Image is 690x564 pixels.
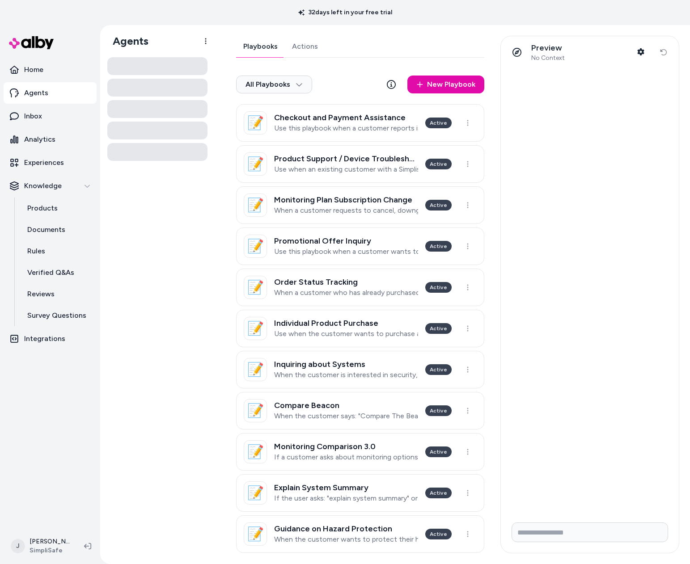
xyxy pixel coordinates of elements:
h3: Monitoring Comparison 3.0 [274,442,418,451]
p: Use when an existing customer with a Simplisafe system is having trouble getting a specific devic... [274,165,418,174]
a: Experiences [4,152,97,173]
h3: Compare Beacon [274,401,418,410]
p: [PERSON_NAME] [30,537,70,546]
span: J [11,539,25,553]
a: 📝Compare BeaconWhen the customer says: "Compare The Beacon to another package"Active [236,392,484,429]
p: Rules [27,246,45,257]
a: 📝Checkout and Payment AssistanceUse this playbook when a customer reports issues or errors during... [236,104,484,142]
div: Active [425,405,452,416]
h3: Individual Product Purchase [274,319,418,328]
div: 📝 [244,522,267,546]
a: Rules [18,240,97,262]
div: Active [425,529,452,539]
div: Active [425,159,452,169]
h3: Guidance on Hazard Protection [274,524,418,533]
p: Knowledge [24,181,62,191]
a: Analytics [4,129,97,150]
a: 📝Product Support / Device TroubleshootingUse when an existing customer with a Simplisafe system i... [236,145,484,183]
div: 📝 [244,440,267,463]
div: 📝 [244,194,267,217]
p: Survey Questions [27,310,86,321]
a: Inbox [4,105,97,127]
a: 📝Monitoring Comparison 3.0If a customer asks about monitoring options, monitoring plans, or monit... [236,433,484,471]
a: 📝Monitoring Plan Subscription ChangeWhen a customer requests to cancel, downgrade, upgrade, suspe... [236,186,484,224]
a: Reviews [18,283,97,305]
p: Verified Q&As [27,267,74,278]
p: When a customer who has already purchased a system wants to track or change the status of their e... [274,288,418,297]
div: 📝 [244,317,267,340]
a: Survey Questions [18,305,97,326]
p: When the customer wants to protect their home and family from fire, CO, flooding and extreme cold... [274,535,418,544]
a: Home [4,59,97,80]
button: Knowledge [4,175,97,197]
p: When a customer requests to cancel, downgrade, upgrade, suspend or change their monitoring plan s... [274,206,418,215]
h3: Promotional Offer Inquiry [274,236,418,245]
p: When the customer is interested in security, or inquiring about general security system topics. [274,370,418,379]
p: Products [27,203,58,214]
button: All Playbooks [236,76,312,93]
a: 📝Order Status TrackingWhen a customer who has already purchased a system wants to track or change... [236,269,484,306]
div: 📝 [244,111,267,135]
h3: Inquiring about Systems [274,360,418,369]
a: 📝Guidance on Hazard ProtectionWhen the customer wants to protect their home and family from fire,... [236,515,484,553]
span: All Playbooks [246,80,303,89]
p: Inbox [24,111,42,122]
a: Products [18,198,97,219]
div: 📝 [244,152,267,176]
h3: Product Support / Device Troubleshooting [274,154,418,163]
div: 📝 [244,358,267,381]
button: J[PERSON_NAME]SimpliSafe [5,532,77,560]
p: Use this playbook when a customer wants to know how to get the best deal or promo available. [274,247,418,256]
span: No Context [531,54,565,62]
div: Active [425,200,452,210]
a: 📝Individual Product PurchaseUse when the customer wants to purchase an individual product or sens... [236,310,484,347]
div: Active [425,488,452,498]
div: 📝 [244,399,267,422]
a: New Playbook [407,76,484,93]
span: SimpliSafe [30,546,70,555]
h1: Agents [106,34,148,48]
h3: Order Status Tracking [274,278,418,286]
p: Use this playbook when a customer reports issues or errors during the checkout process, such as p... [274,124,418,133]
img: alby Logo [9,36,54,49]
a: Documents [18,219,97,240]
h3: Monitoring Plan Subscription Change [274,195,418,204]
div: Active [425,323,452,334]
div: 📝 [244,276,267,299]
p: Integrations [24,333,65,344]
p: Experiences [24,157,64,168]
a: Actions [285,36,325,57]
p: Documents [27,224,65,235]
a: Integrations [4,328,97,349]
input: Write your prompt here [512,522,668,542]
div: Active [425,364,452,375]
p: When the customer says: "Compare The Beacon to another package" [274,412,418,421]
p: Preview [531,43,565,53]
a: Agents [4,82,97,104]
a: Playbooks [236,36,285,57]
p: Reviews [27,289,55,299]
div: 📝 [244,235,267,258]
h3: Explain System Summary [274,483,418,492]
a: 📝Explain System SummaryIf the user asks: "explain system summary" or "explain the system summary"... [236,474,484,512]
p: Use when the customer wants to purchase an individual product or sensor. [274,329,418,338]
p: If the user asks: "explain system summary" or "explain the system summary" [274,494,418,503]
p: Home [24,64,43,75]
a: Verified Q&As [18,262,97,283]
p: Analytics [24,134,55,145]
p: Agents [24,88,48,98]
a: 📝Promotional Offer InquiryUse this playbook when a customer wants to know how to get the best dea... [236,227,484,265]
div: Active [425,446,452,457]
div: Active [425,282,452,293]
div: 📝 [244,481,267,505]
a: 📝Inquiring about SystemsWhen the customer is interested in security, or inquiring about general s... [236,351,484,388]
p: If a customer asks about monitoring options, monitoring plans, or monitoring pricing. [274,453,418,462]
p: 32 days left in your free trial [293,8,398,17]
h3: Checkout and Payment Assistance [274,113,418,122]
div: Active [425,241,452,252]
div: Active [425,118,452,128]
